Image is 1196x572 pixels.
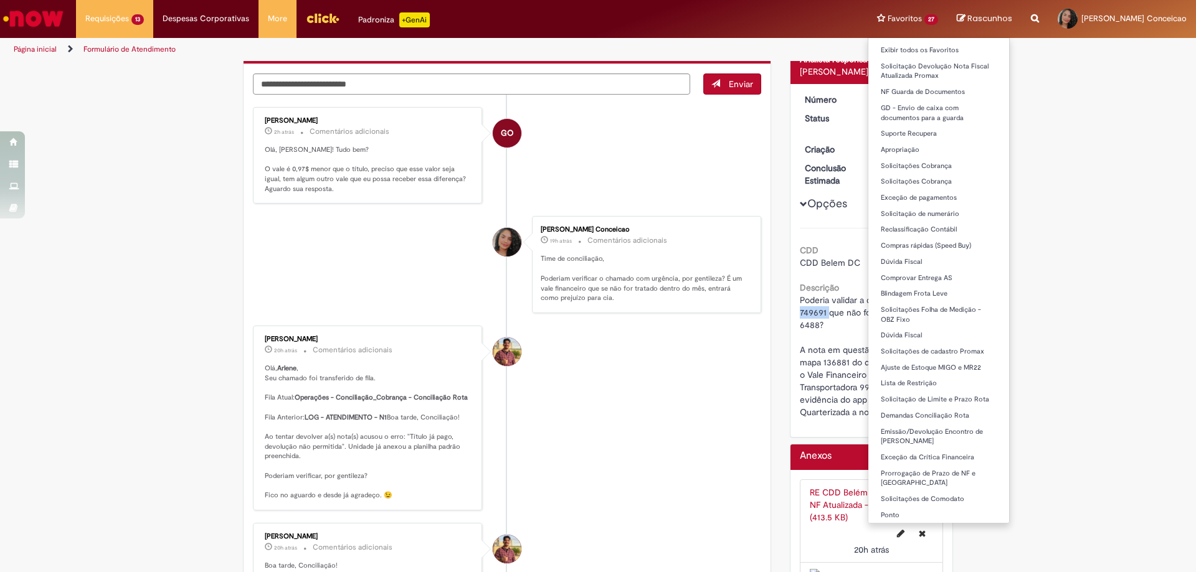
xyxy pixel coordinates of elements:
[313,542,392,553] small: Comentários adicionais
[868,175,1009,189] a: Solicitações Cobrança
[795,143,872,156] dt: Criação
[253,73,690,95] textarea: Digite sua mensagem aqui...
[800,257,860,268] span: CDD Belem DC
[854,544,889,555] span: 20h atrás
[967,12,1012,24] span: Rascunhos
[265,335,472,343] div: [PERSON_NAME]
[550,237,572,245] span: 19h atrás
[868,255,1009,269] a: Dúvida Fiscal
[868,223,1009,237] a: Reclassificação Contábil
[14,44,57,54] a: Página inicial
[868,60,1009,83] a: Solicitação Devolução Nota Fiscal Atualizada Promax
[295,393,468,402] b: Operações - Conciliação_Cobrança - Conciliação Rota
[274,347,297,354] span: 20h atrás
[868,329,1009,342] a: Dúvida Fiscal
[868,409,1009,423] a: Demandas Conciliação Rota
[868,377,1009,390] a: Lista de Restrição
[1,6,65,31] img: ServiceNow
[795,93,872,106] dt: Número
[274,128,294,136] span: 2h atrás
[868,159,1009,173] a: Solicitações Cobrança
[1081,13,1187,24] span: [PERSON_NAME] Conceicao
[800,245,819,256] b: CDD
[274,544,297,551] time: 29/09/2025 16:12:38
[265,533,472,540] div: [PERSON_NAME]
[800,294,945,418] span: Poderia validar a devolução da NF 749691 que não foi entregue ao PDV 6488? A nota em questão faz ...
[274,544,297,551] span: 20h atrás
[306,9,339,27] img: click_logo_yellow_360x200.png
[868,287,1009,301] a: Blindagem Frota Leve
[868,509,1009,522] a: Ponto
[795,112,872,124] dt: Status
[795,162,872,187] dt: Conclusão Estimada
[729,78,753,90] span: Enviar
[493,228,521,256] div: Arlene Cabral Conceicao
[265,145,472,194] p: Olá, [PERSON_NAME]! Tudo bem? O vale é 0,97$ menor que o título, preciso que esse valor seja igua...
[868,191,1009,205] a: Exceção de pagamentos
[800,451,832,462] h2: Anexos
[265,117,472,124] div: [PERSON_NAME]
[541,226,748,233] div: [PERSON_NAME] Conceicao
[493,119,521,148] div: Gustavo Oliveira
[924,14,938,25] span: 27
[868,345,1009,359] a: Solicitações de cadastro Promax
[854,544,889,555] time: 29/09/2025 15:42:23
[868,207,1009,221] a: Solicitação de numerário
[868,101,1009,124] a: GD - Envio de caixa com documentos para a guarda
[911,523,933,543] button: Excluir RE CDD Belém Devolução de NF Atualizada - NF 749691.msg
[305,413,387,422] b: LOG - ATENDIMENTO - N1
[868,492,1009,506] a: Solicitações de Comodato
[888,12,922,25] span: Favoritos
[868,37,1010,523] ul: Favoritos
[268,12,287,25] span: More
[265,363,472,500] p: Olá, , Seu chamado foi transferido de fila. Fila Atual: Fila Anterior: Boa tarde, Conciliação! Ao...
[131,14,144,25] span: 13
[868,143,1009,157] a: Apropriação
[868,303,1009,326] a: Solicitações Folha de Medição - OBZ Fixo
[868,361,1009,375] a: Ajuste de Estoque MIGO e MR22
[800,282,839,293] b: Descrição
[163,12,249,25] span: Despesas Corporativas
[868,127,1009,141] a: Suporte Recupera
[541,254,748,303] p: Time de conciliação, Poderiam verificar o chamado com urgência, por gentileza? É um vale financei...
[399,12,430,27] p: +GenAi
[493,535,521,563] div: Vitor Jeremias Da Silva
[358,12,430,27] div: Padroniza
[868,467,1009,490] a: Prorrogação de Prazo de NF e [GEOGRAPHIC_DATA]
[313,345,392,355] small: Comentários adicionais
[274,347,297,354] time: 29/09/2025 16:12:38
[868,393,1009,406] a: Solicitação de Limite e Prazo Rota
[493,337,521,366] div: Vitor Jeremias Da Silva
[810,487,928,523] a: RE CDD Belém Devolução de NF Atualizada - NF 749691.msg (413.5 KB)
[310,126,389,137] small: Comentários adicionais
[868,239,1009,253] a: Compras rápidas (Speed Buy)
[703,73,761,95] button: Enviar
[868,85,1009,99] a: NF Guarda de Documentos
[868,271,1009,285] a: Comprovar Entrega AS
[587,235,667,246] small: Comentários adicionais
[83,44,176,54] a: Formulário de Atendimento
[800,65,944,78] div: [PERSON_NAME]
[868,425,1009,448] a: Emissão/Devolução Encontro de [PERSON_NAME]
[868,451,1009,464] a: Exceção da Crítica Financeira
[890,523,912,543] button: Editar nome de arquivo RE CDD Belém Devolução de NF Atualizada - NF 749691.msg
[85,12,129,25] span: Requisições
[274,128,294,136] time: 30/09/2025 09:45:43
[277,363,297,373] b: Arlene
[868,44,1009,57] a: Exibir todos os Favoritos
[501,118,513,148] span: GO
[9,38,788,61] ul: Trilhas de página
[957,13,1012,25] a: Rascunhos
[550,237,572,245] time: 29/09/2025 16:19:01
